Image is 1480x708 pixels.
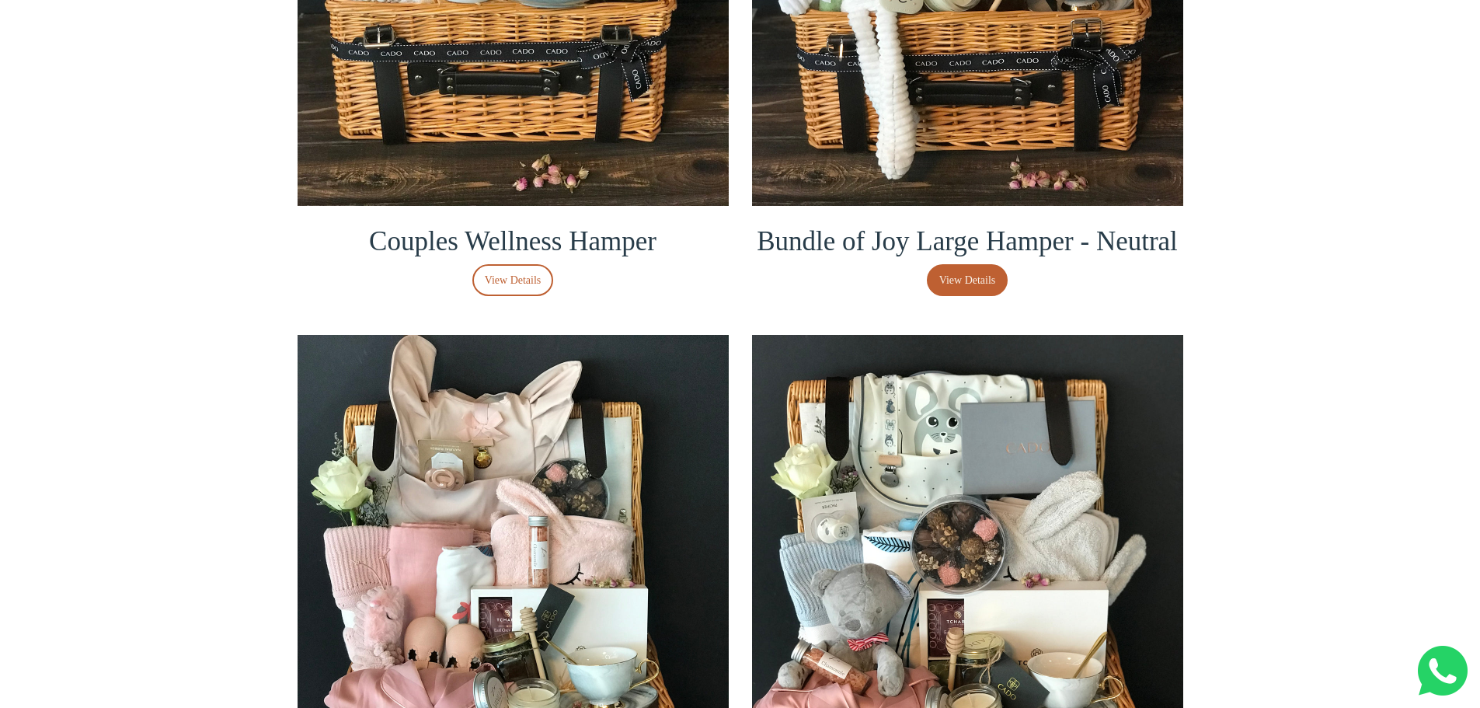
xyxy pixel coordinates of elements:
[927,264,1008,296] a: View Details
[752,225,1183,258] h3: Bundle of Joy Large Hamper - Neutral
[485,272,542,289] span: View Details
[472,264,554,296] a: View Details
[298,225,729,258] h3: Couples Wellness Hamper
[1418,646,1468,696] img: Whatsapp
[939,272,996,289] span: View Details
